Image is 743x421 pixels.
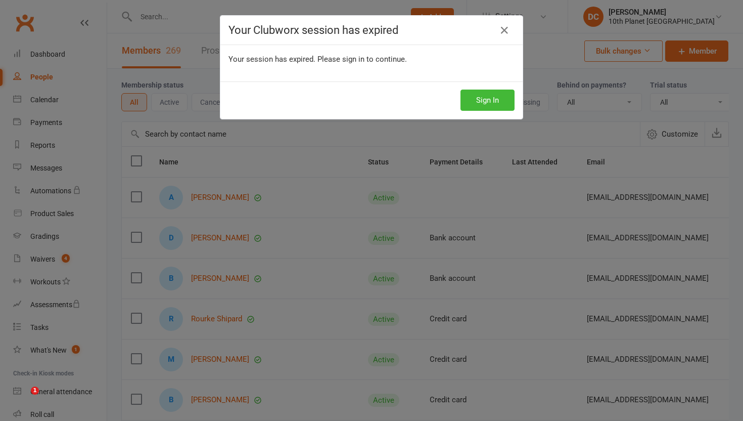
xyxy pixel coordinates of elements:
iframe: Intercom live chat [10,387,34,411]
h4: Your Clubworx session has expired [228,24,515,36]
a: Close [496,22,513,38]
span: 1 [31,387,39,395]
button: Sign In [460,90,515,111]
span: Your session has expired. Please sign in to continue. [228,55,407,64]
